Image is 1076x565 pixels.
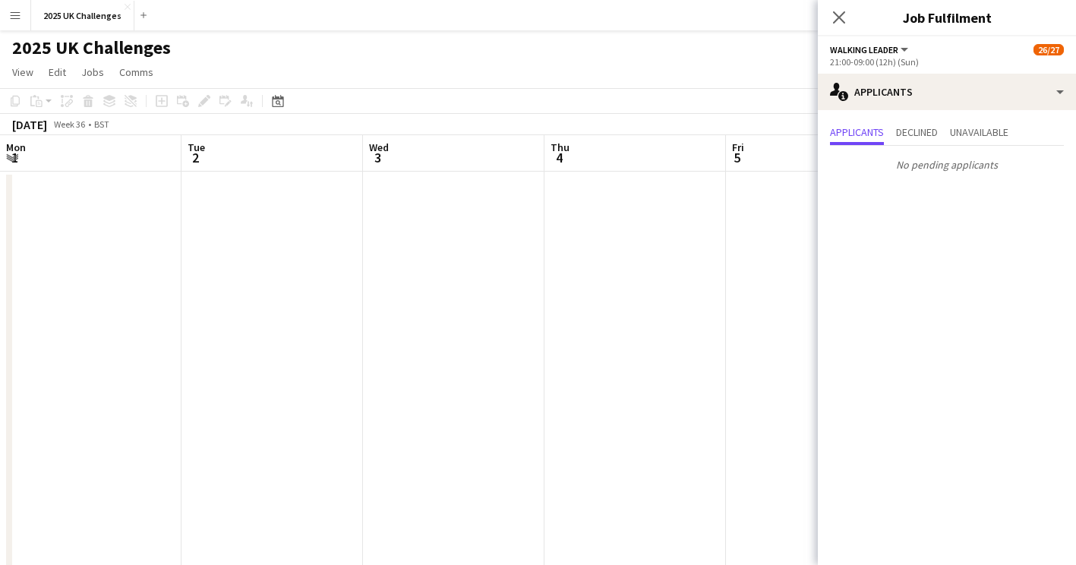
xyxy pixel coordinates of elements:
[75,62,110,82] a: Jobs
[732,140,744,154] span: Fri
[6,140,26,154] span: Mon
[830,127,884,137] span: Applicants
[1033,44,1064,55] span: 26/27
[49,65,66,79] span: Edit
[730,149,744,166] span: 5
[113,62,159,82] a: Comms
[31,1,134,30] button: 2025 UK Challenges
[12,117,47,132] div: [DATE]
[818,8,1076,27] h3: Job Fulfilment
[12,36,171,59] h1: 2025 UK Challenges
[94,118,109,130] div: BST
[185,149,205,166] span: 2
[548,149,570,166] span: 4
[12,65,33,79] span: View
[4,149,26,166] span: 1
[6,62,39,82] a: View
[43,62,72,82] a: Edit
[830,44,898,55] span: Walking Leader
[551,140,570,154] span: Thu
[367,149,389,166] span: 3
[830,56,1064,68] div: 21:00-09:00 (12h) (Sun)
[830,44,910,55] button: Walking Leader
[818,74,1076,110] div: Applicants
[188,140,205,154] span: Tue
[119,65,153,79] span: Comms
[818,152,1076,178] p: No pending applicants
[81,65,104,79] span: Jobs
[896,127,938,137] span: Declined
[369,140,389,154] span: Wed
[950,127,1008,137] span: Unavailable
[50,118,88,130] span: Week 36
